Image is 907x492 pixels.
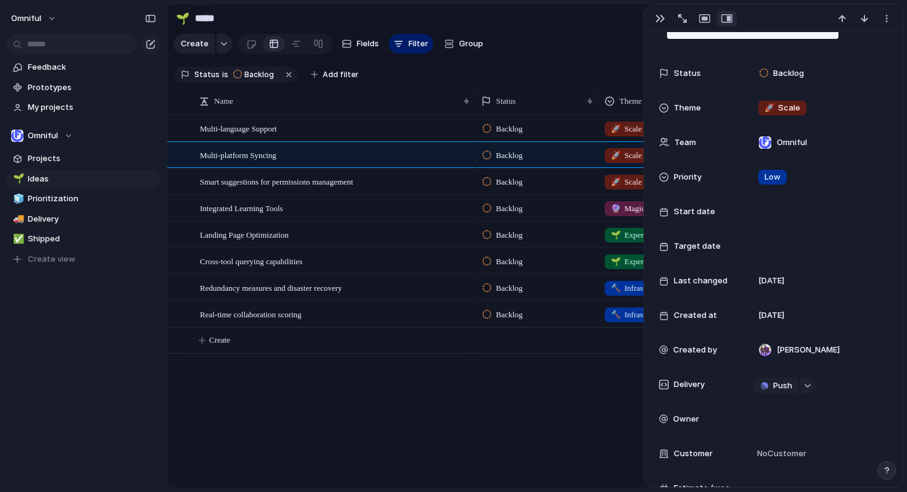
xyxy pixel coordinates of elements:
[496,256,523,268] span: Backlog
[496,229,523,241] span: Backlog
[28,233,156,245] span: Shipped
[611,204,621,213] span: 🔮
[611,230,621,240] span: 🌱
[176,10,189,27] div: 🌱
[611,123,642,135] span: Scale
[13,212,22,226] div: 🚚
[777,136,807,149] span: Omniful
[773,67,804,80] span: Backlog
[389,34,433,54] button: Filter
[611,177,621,186] span: 🚀
[222,69,228,80] span: is
[200,148,276,162] span: Multi-platform Syncing
[611,282,668,294] span: Infrastructure
[496,123,523,135] span: Backlog
[6,78,160,97] a: Prototypes
[13,232,22,246] div: ✅
[611,283,621,293] span: 🔨
[28,81,156,94] span: Prototypes
[200,201,283,215] span: Integrated Learning Tools
[6,250,160,269] button: Create view
[408,38,428,50] span: Filter
[674,136,696,149] span: Team
[459,38,483,50] span: Group
[323,69,358,80] span: Add filter
[674,309,717,322] span: Created at
[611,310,621,319] span: 🔨
[496,176,523,188] span: Backlog
[611,151,621,160] span: 🚀
[611,309,668,321] span: Infrastructure
[674,171,702,183] span: Priority
[619,95,642,107] span: Theme
[611,176,642,188] span: Scale
[28,193,156,205] span: Prioritization
[11,193,23,205] button: 🧊
[6,9,63,28] button: Omniful
[357,38,379,50] span: Fields
[611,256,662,268] span: Experiment
[496,282,523,294] span: Backlog
[304,66,366,83] button: Add filter
[753,448,806,460] span: No Customer
[220,68,231,81] button: is
[11,233,23,245] button: ✅
[674,275,727,287] span: Last changed
[674,378,705,391] span: Delivery
[673,413,699,425] span: Owner
[11,12,41,25] span: Omniful
[28,173,156,185] span: Ideas
[28,152,156,165] span: Projects
[28,101,156,114] span: My projects
[6,170,160,188] a: 🌱Ideas
[200,174,353,188] span: Smart suggestions for permissions management
[181,38,209,50] span: Create
[674,102,701,114] span: Theme
[496,309,523,321] span: Backlog
[674,206,715,218] span: Start date
[200,254,302,268] span: Cross-tool querying capabilities
[11,173,23,185] button: 🌱
[28,130,58,142] span: Omniful
[674,448,713,460] span: Customer
[230,68,281,81] button: Backlog
[28,253,75,265] span: Create view
[496,149,523,162] span: Backlog
[674,240,721,252] span: Target date
[611,257,621,266] span: 🌱
[244,69,274,80] span: Backlog
[209,334,230,346] span: Create
[611,202,645,215] span: Magic
[6,210,160,228] a: 🚚Delivery
[611,124,621,133] span: 🚀
[6,127,160,145] button: Omniful
[337,34,384,54] button: Fields
[611,229,662,241] span: Experiment
[13,172,22,186] div: 🌱
[496,95,516,107] span: Status
[611,149,642,162] span: Scale
[200,227,289,241] span: Landing Page Optimization
[753,378,798,394] button: Push
[758,275,784,287] span: [DATE]
[764,102,800,114] span: Scale
[28,213,156,225] span: Delivery
[673,344,717,356] span: Created by
[200,280,342,294] span: Redundancy measures and disaster recovery
[674,67,701,80] span: Status
[764,102,774,112] span: 🚀
[764,171,781,183] span: Low
[173,9,193,28] button: 🌱
[6,190,160,208] a: 🧊Prioritization
[194,69,220,80] span: Status
[773,380,792,392] span: Push
[6,58,160,77] a: Feedback
[777,344,840,356] span: [PERSON_NAME]
[6,230,160,248] a: ✅Shipped
[758,309,784,322] span: [DATE]
[11,213,23,225] button: 🚚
